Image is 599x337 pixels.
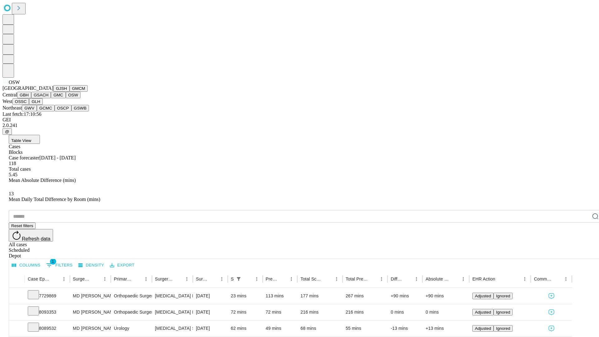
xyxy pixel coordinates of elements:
span: 13 [9,191,14,196]
span: OSW [9,80,20,85]
div: 113 mins [266,288,295,304]
span: [DATE] - [DATE] [39,155,75,160]
span: Mean Daily Total Difference by Room (mins) [9,197,100,202]
span: 1 [50,258,56,265]
button: Ignored [494,325,513,332]
span: Ignored [496,326,510,331]
button: Sort [403,275,412,283]
div: 8089532 [28,320,67,336]
span: Table View [11,138,31,143]
span: 5.45 [9,172,17,177]
button: OSCP [55,105,71,111]
div: [DATE] [196,320,225,336]
button: Sort [450,275,459,283]
div: 72 mins [231,304,260,320]
button: Show filters [234,275,243,283]
div: +90 mins [391,288,419,304]
span: Adjusted [475,294,491,298]
button: Reset filters [9,222,36,229]
button: Menu [252,275,261,283]
button: Export [108,261,136,270]
div: 7729869 [28,288,67,304]
button: Show filters [45,260,74,270]
button: GCMC [37,105,55,111]
button: Menu [60,275,68,283]
div: 2.0.241 [2,123,597,128]
button: Ignored [494,309,513,315]
button: OSSC [12,98,29,105]
button: Sort [496,275,504,283]
div: Surgeon Name [73,276,91,281]
button: GWV [22,105,37,111]
div: GEI [2,117,597,123]
div: MD [PERSON_NAME] [PERSON_NAME] Md [73,320,108,336]
button: Menu [287,275,296,283]
button: GSWB [71,105,89,111]
div: 177 mins [300,288,339,304]
button: Expand [12,323,22,334]
button: Select columns [10,261,42,270]
button: Expand [12,291,22,302]
button: Expand [12,307,22,318]
button: Sort [324,275,332,283]
div: Scheduled In Room Duration [231,276,234,281]
button: Ignored [494,293,513,299]
span: Case forecaster [9,155,39,160]
div: 216 mins [346,304,385,320]
span: Mean Absolute Difference (mins) [9,178,76,183]
button: GSACH [31,92,51,98]
button: GLH [29,98,42,105]
button: Density [77,261,106,270]
div: 0 mins [426,304,466,320]
button: Menu [412,275,421,283]
button: Sort [278,275,287,283]
button: Adjusted [472,309,494,315]
div: MD [PERSON_NAME] [73,304,108,320]
button: GJSH [53,85,70,92]
button: Menu [562,275,570,283]
div: Total Predicted Duration [346,276,368,281]
button: Menu [217,275,226,283]
button: Sort [51,275,60,283]
span: Reset filters [11,223,33,228]
button: OSW [66,92,81,98]
div: 1 active filter [234,275,243,283]
div: Urology [114,320,149,336]
div: Case Epic Id [28,276,50,281]
button: Adjusted [472,325,494,332]
button: Menu [377,275,386,283]
div: 23 mins [231,288,260,304]
span: Ignored [496,310,510,315]
button: Menu [100,275,109,283]
div: Predicted In Room Duration [266,276,278,281]
div: Orthopaedic Surgery [114,288,149,304]
span: Adjusted [475,310,491,315]
div: Total Scheduled Duration [300,276,323,281]
button: Sort [368,275,377,283]
button: GMCM [70,85,88,92]
span: Refresh data [22,236,51,242]
div: 8093353 [28,304,67,320]
button: Table View [9,135,40,144]
div: [DATE] [196,288,225,304]
div: Surgery Date [196,276,208,281]
button: Sort [244,275,252,283]
div: [MEDICAL_DATA] KNEE TOTAL [155,288,190,304]
div: Absolute Difference [426,276,450,281]
div: [MEDICAL_DATA] MEDIAL OR LATERAL MENISCECTOMY [155,304,190,320]
button: GMC [51,92,66,98]
div: +90 mins [426,288,466,304]
button: Menu [520,275,529,283]
div: 49 mins [266,320,295,336]
div: 72 mins [266,304,295,320]
button: Refresh data [9,229,53,242]
div: MD [PERSON_NAME] [73,288,108,304]
span: @ [5,129,9,134]
div: [MEDICAL_DATA] SURGICAL [155,320,190,336]
div: 55 mins [346,320,385,336]
button: Menu [459,275,468,283]
span: Ignored [496,294,510,298]
span: Adjusted [475,326,491,331]
button: Sort [92,275,100,283]
span: Central [2,92,17,97]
